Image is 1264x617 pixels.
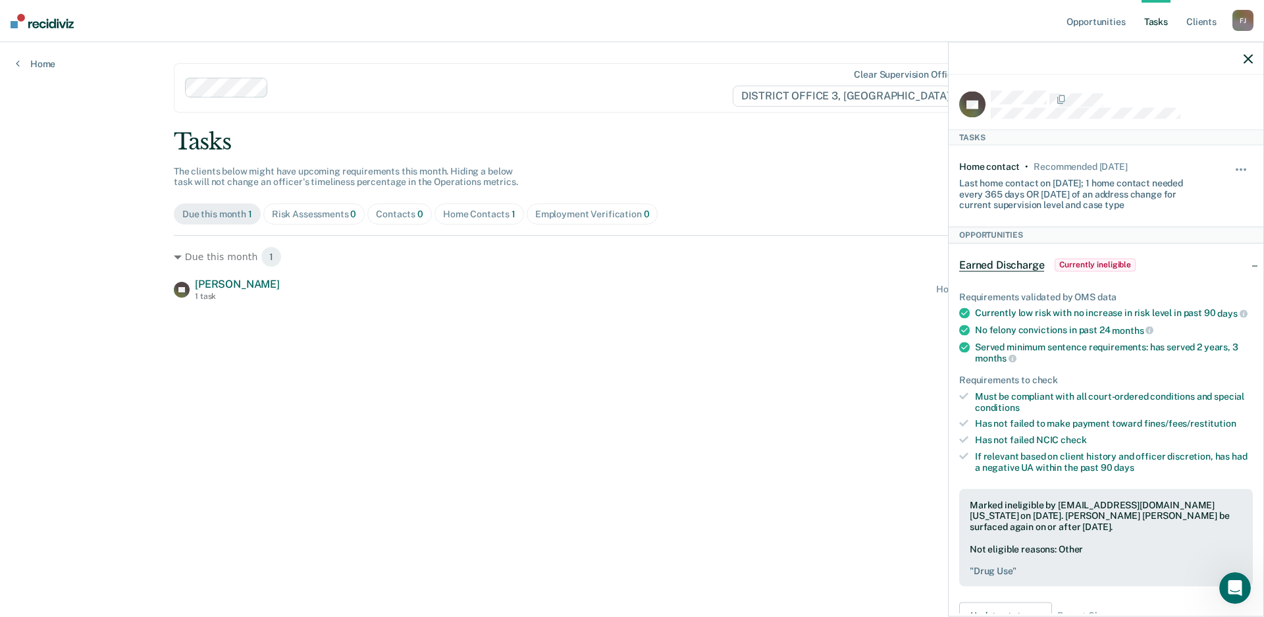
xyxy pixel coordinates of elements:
span: days [1114,462,1134,472]
span: DISTRICT OFFICE 3, [GEOGRAPHIC_DATA] [733,86,969,107]
div: If relevant based on client history and officer discretion, has had a negative UA within the past 90 [975,451,1253,473]
span: 0 [350,209,356,219]
div: Requirements validated by OMS data [959,291,1253,302]
div: Clear supervision officers [854,69,966,80]
span: [PERSON_NAME] [195,278,280,290]
span: conditions [975,402,1020,412]
span: Earned Discharge [959,258,1044,271]
span: 1 [261,246,282,267]
div: Not eligible reasons: Other [970,543,1242,576]
div: Due this month [182,209,252,220]
div: Must be compliant with all court-ordered conditions and special [975,390,1253,413]
span: 0 [417,209,423,219]
div: Tasks [949,129,1263,145]
div: Requirements to check [959,375,1253,386]
div: • [1025,161,1028,173]
img: Recidiviz [11,14,74,28]
div: Home contact [959,161,1020,173]
span: 0 [644,209,650,219]
div: Recommended in 3 days [1034,161,1127,173]
iframe: Intercom live chat [1219,572,1251,604]
span: 1 [512,209,515,219]
div: Opportunities [949,227,1263,243]
div: F J [1232,10,1253,31]
div: Earned DischargeCurrently ineligible [949,244,1263,286]
span: days [1217,308,1247,319]
div: No felony convictions in past 24 [975,325,1253,336]
div: Due this month [174,246,1090,267]
a: Home [16,58,55,70]
div: Has not failed NCIC [975,435,1253,446]
div: Served minimum sentence requirements: has served 2 years, 3 [975,341,1253,363]
div: Contacts [376,209,423,220]
div: Home Contacts [443,209,515,220]
div: Has not failed to make payment toward [975,418,1253,429]
div: Home contact recommended [DATE] [936,284,1090,295]
span: check [1061,435,1086,445]
span: months [975,353,1016,363]
span: months [1112,325,1153,335]
div: 1 task [195,292,280,301]
div: Marked ineligible by [EMAIL_ADDRESS][DOMAIN_NAME][US_STATE] on [DATE]. [PERSON_NAME] [PERSON_NAME... [970,499,1242,532]
span: Currently ineligible [1055,258,1136,271]
div: Last home contact on [DATE]; 1 home contact needed every 365 days OR [DATE] of an address change ... [959,172,1204,210]
div: Tasks [174,128,1090,155]
div: Risk Assessments [272,209,357,220]
span: 1 [248,209,252,219]
pre: " Drug Use " [970,565,1242,576]
div: Currently low risk with no increase in risk level in past 90 [975,308,1253,319]
div: Employment Verification [535,209,650,220]
span: The clients below might have upcoming requirements this month. Hiding a below task will not chang... [174,166,518,188]
span: fines/fees/restitution [1144,418,1236,429]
